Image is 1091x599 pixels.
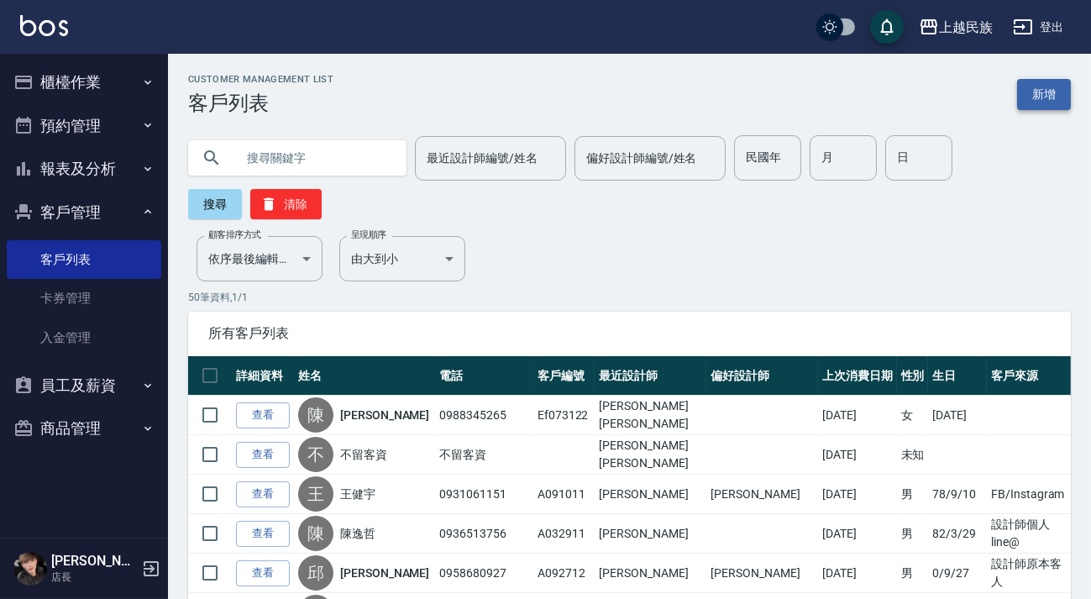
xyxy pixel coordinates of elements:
a: [PERSON_NAME] [340,407,429,423]
label: 呈現順序 [351,229,386,241]
label: 顧客排序方式 [208,229,261,241]
td: [DATE] [818,514,897,554]
td: 設計師個人line@ [987,514,1071,554]
th: 上次消費日期 [818,356,897,396]
a: 查看 [236,521,290,547]
a: 陳逸哲 [340,525,375,542]
td: A091011 [533,475,595,514]
a: 查看 [236,560,290,586]
td: 男 [897,554,929,593]
button: 客戶管理 [7,191,161,234]
a: 入金管理 [7,318,161,357]
img: Logo [20,15,68,36]
td: 78/9/10 [928,475,987,514]
span: 所有客戶列表 [208,325,1051,342]
img: Person [13,552,47,586]
a: 王健宇 [340,486,375,502]
td: 未知 [897,435,929,475]
th: 最近設計師 [595,356,706,396]
th: 偏好設計師 [706,356,818,396]
button: 員工及薪資 [7,364,161,407]
th: 電話 [436,356,533,396]
a: 查看 [236,481,290,507]
th: 性別 [897,356,929,396]
th: 客戶編號 [533,356,595,396]
button: 搜尋 [188,189,242,219]
td: A092712 [533,554,595,593]
td: Ef073122 [533,396,595,435]
h3: 客戶列表 [188,92,333,115]
div: 上越民族 [939,17,993,38]
a: [PERSON_NAME] [340,565,429,581]
td: [DATE] [818,554,897,593]
td: 0/9/27 [928,554,987,593]
td: 0988345265 [436,396,533,435]
button: 預約管理 [7,104,161,148]
h2: Customer Management List [188,74,333,85]
td: 0931061151 [436,475,533,514]
td: A032911 [533,514,595,554]
div: 由大到小 [339,236,465,281]
a: 不留客資 [340,446,387,463]
td: 女 [897,396,929,435]
button: 清除 [250,189,322,219]
td: [PERSON_NAME] [706,554,818,593]
td: [DATE] [818,435,897,475]
td: [DATE] [928,396,987,435]
td: FB/Instagram [987,475,1071,514]
h5: [PERSON_NAME] [51,553,137,570]
button: 商品管理 [7,407,161,450]
a: 查看 [236,442,290,468]
td: 男 [897,475,929,514]
th: 姓名 [294,356,436,396]
p: 50 筆資料, 1 / 1 [188,290,1071,305]
td: [PERSON_NAME] [595,554,706,593]
button: 報表及分析 [7,147,161,191]
button: save [870,10,904,44]
td: [PERSON_NAME] [595,514,706,554]
div: 陳 [298,397,333,433]
a: 卡券管理 [7,279,161,318]
td: 男 [897,514,929,554]
div: 不 [298,437,333,472]
td: 0936513756 [436,514,533,554]
td: [DATE] [818,475,897,514]
td: [DATE] [818,396,897,435]
td: 不留客資 [436,435,533,475]
td: 82/3/29 [928,514,987,554]
td: [PERSON_NAME][PERSON_NAME] [595,396,706,435]
div: 邱 [298,555,333,591]
input: 搜尋關鍵字 [235,135,393,181]
button: 上越民族 [912,10,999,45]
td: [PERSON_NAME] [595,475,706,514]
div: 陳 [298,516,333,551]
p: 店長 [51,570,137,585]
td: 0958680927 [436,554,533,593]
div: 王 [298,476,333,512]
th: 客戶來源 [987,356,1071,396]
td: 設計師原本客人 [987,554,1071,593]
a: 新增 [1017,79,1071,110]
th: 詳細資料 [232,356,294,396]
a: 查看 [236,402,290,428]
button: 登出 [1006,12,1071,43]
button: 櫃檯作業 [7,60,161,104]
td: [PERSON_NAME] [706,475,818,514]
a: 客戶列表 [7,240,161,279]
div: 依序最後編輯時間 [197,236,323,281]
td: [PERSON_NAME][PERSON_NAME] [595,435,706,475]
th: 生日 [928,356,987,396]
